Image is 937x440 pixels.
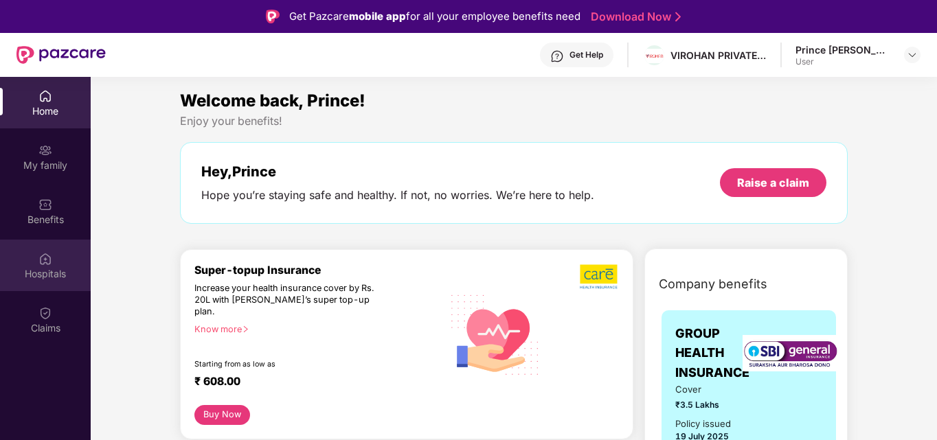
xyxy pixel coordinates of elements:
span: right [242,325,249,333]
div: User [795,56,892,67]
div: Know more [194,324,434,334]
a: Download Now [591,10,677,24]
img: insurerLogo [743,335,839,371]
button: Buy Now [194,405,250,425]
div: Super-topup Insurance [194,264,442,277]
img: Logo [266,10,280,23]
img: Stroke [675,10,681,24]
div: Increase your health insurance cover by Rs. 20L with [PERSON_NAME]’s super top-up plan. [194,283,383,318]
span: Company benefits [659,275,767,294]
div: ₹ 608.00 [194,375,429,391]
span: Cover [675,382,740,397]
div: Enjoy your benefits! [180,114,848,128]
div: Hey, Prince [201,163,594,180]
div: Get Pazcare for all your employee benefits need [289,8,580,25]
div: Hope you’re staying safe and healthy. If not, no worries. We’re here to help. [201,188,594,202]
img: Virohan%20logo%20(1).jpg [644,49,664,63]
div: Raise a claim [737,175,809,190]
div: VIROHAN PRIVATE LIMITED [670,49,767,62]
img: svg+xml;base64,PHN2ZyB3aWR0aD0iMjAiIGhlaWdodD0iMjAiIHZpZXdCb3g9IjAgMCAyMCAyMCIgZmlsbD0ibm9uZSIgeG... [38,143,52,157]
img: New Pazcare Logo [16,46,106,64]
span: Welcome back, Prince! [180,91,365,111]
img: svg+xml;base64,PHN2ZyBpZD0iSG9zcGl0YWxzIiB4bWxucz0iaHR0cDovL3d3dy53My5vcmcvMjAwMC9zdmciIHdpZHRoPS... [38,252,52,266]
strong: mobile app [349,10,406,23]
div: Get Help [569,49,603,60]
div: Policy issued [675,417,731,431]
img: svg+xml;base64,PHN2ZyBpZD0iSGVscC0zMngzMiIgeG1sbnM9Imh0dHA6Ly93d3cudzMub3JnLzIwMDAvc3ZnIiB3aWR0aD... [550,49,564,63]
span: ₹3.5 Lakhs [675,398,740,411]
span: GROUP HEALTH INSURANCE [675,324,749,382]
div: Prince [PERSON_NAME] [795,43,892,56]
img: svg+xml;base64,PHN2ZyB4bWxucz0iaHR0cDovL3d3dy53My5vcmcvMjAwMC9zdmciIHhtbG5zOnhsaW5rPSJodHRwOi8vd3... [442,280,549,388]
img: svg+xml;base64,PHN2ZyBpZD0iQmVuZWZpdHMiIHhtbG5zPSJodHRwOi8vd3d3LnczLm9yZy8yMDAwL3N2ZyIgd2lkdGg9Ij... [38,198,52,211]
img: svg+xml;base64,PHN2ZyBpZD0iQ2xhaW0iIHhtbG5zPSJodHRwOi8vd3d3LnczLm9yZy8yMDAwL3N2ZyIgd2lkdGg9IjIwIi... [38,306,52,320]
img: svg+xml;base64,PHN2ZyBpZD0iRHJvcGRvd24tMzJ4MzIiIHhtbG5zPSJodHRwOi8vd3d3LnczLm9yZy8yMDAwL3N2ZyIgd2... [907,49,918,60]
div: Starting from as low as [194,360,384,369]
img: b5dec4f62d2307b9de63beb79f102df3.png [580,264,619,290]
img: svg+xml;base64,PHN2ZyBpZD0iSG9tZSIgeG1sbnM9Imh0dHA6Ly93d3cudzMub3JnLzIwMDAvc3ZnIiB3aWR0aD0iMjAiIG... [38,89,52,103]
